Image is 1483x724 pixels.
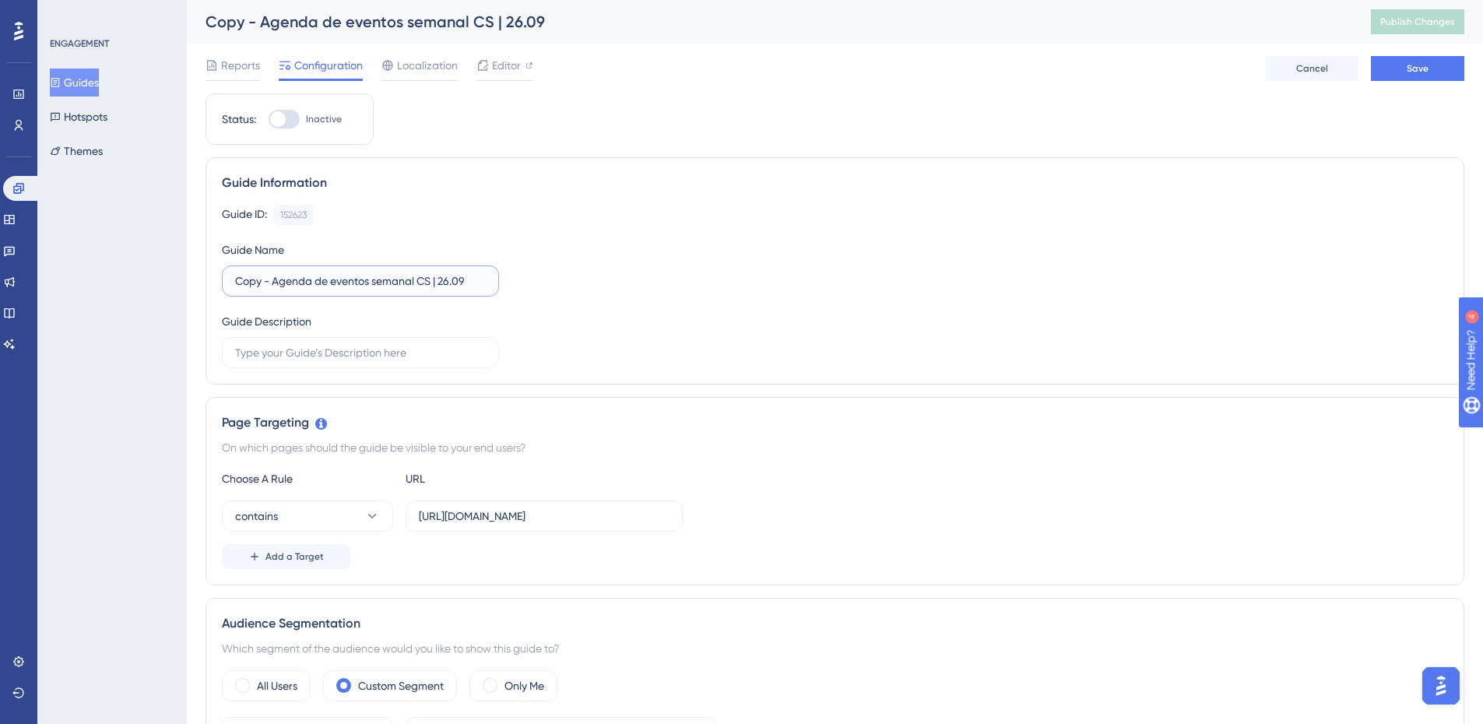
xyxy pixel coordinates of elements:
[37,4,97,23] span: Need Help?
[294,56,363,75] span: Configuration
[235,507,278,525] span: contains
[419,508,669,525] input: yourwebsite.com/path
[222,205,267,225] div: Guide ID:
[235,272,486,290] input: Type your Guide’s Name here
[108,8,113,20] div: 4
[406,469,577,488] div: URL
[206,11,1332,33] div: Copy - Agenda de eventos semanal CS | 26.09
[280,209,307,221] div: 152623
[358,677,444,695] label: Custom Segment
[222,469,393,488] div: Choose A Rule
[222,438,1448,457] div: On which pages should the guide be visible to your end users?
[222,639,1448,658] div: Which segment of the audience would you like to show this guide to?
[1296,62,1328,75] span: Cancel
[50,69,99,97] button: Guides
[222,241,284,259] div: Guide Name
[222,413,1448,432] div: Page Targeting
[221,56,260,75] span: Reports
[222,501,393,532] button: contains
[257,677,297,695] label: All Users
[50,37,109,50] div: ENGAGEMENT
[1371,56,1464,81] button: Save
[222,614,1448,633] div: Audience Segmentation
[1371,9,1464,34] button: Publish Changes
[306,113,342,125] span: Inactive
[1418,662,1464,709] iframe: UserGuiding AI Assistant Launcher
[50,137,103,165] button: Themes
[397,56,458,75] span: Localization
[222,174,1448,192] div: Guide Information
[222,544,350,569] button: Add a Target
[1265,56,1358,81] button: Cancel
[222,110,256,128] div: Status:
[265,550,324,563] span: Add a Target
[504,677,544,695] label: Only Me
[50,103,107,131] button: Hotspots
[222,312,311,331] div: Guide Description
[1407,62,1429,75] span: Save
[492,56,521,75] span: Editor
[1380,16,1455,28] span: Publish Changes
[235,344,486,361] input: Type your Guide’s Description here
